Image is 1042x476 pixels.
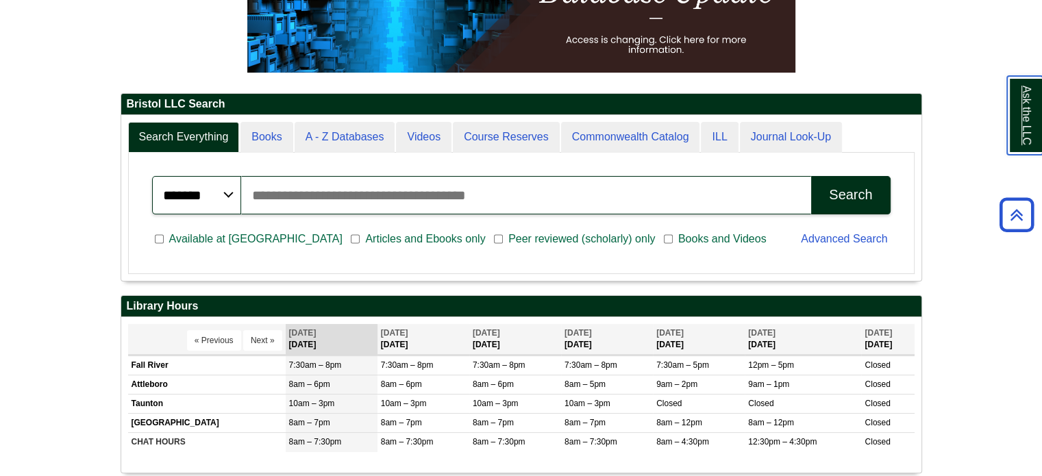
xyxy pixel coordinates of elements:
td: Attleboro [128,375,286,394]
span: 10am – 3pm [381,399,427,408]
a: Journal Look-Up [740,122,842,153]
a: Search Everything [128,122,240,153]
span: [DATE] [381,328,408,338]
button: Search [811,176,890,214]
span: Closed [865,360,890,370]
span: 9am – 1pm [748,379,789,389]
span: 12pm – 5pm [748,360,794,370]
span: 8am – 12pm [656,418,702,427]
span: 8am – 7:30pm [473,437,525,447]
span: 9am – 2pm [656,379,697,389]
input: Articles and Ebooks only [351,233,360,245]
span: 10am – 3pm [565,399,610,408]
a: Back to Top [995,205,1039,224]
td: [GEOGRAPHIC_DATA] [128,414,286,433]
th: [DATE] [286,324,377,355]
span: 8am – 7pm [473,418,514,427]
span: 8am – 6pm [473,379,514,389]
span: [DATE] [289,328,317,338]
th: [DATE] [653,324,745,355]
span: 7:30am – 8pm [473,360,525,370]
span: Closed [656,399,682,408]
span: 10am – 3pm [289,399,335,408]
span: 8am – 4:30pm [656,437,709,447]
a: Books [240,122,293,153]
span: 8am – 7pm [381,418,422,427]
span: [DATE] [865,328,892,338]
span: [DATE] [748,328,776,338]
span: Books and Videos [673,231,772,247]
a: Commonwealth Catalog [561,122,700,153]
span: Closed [865,379,890,389]
span: 7:30am – 5pm [656,360,709,370]
input: Books and Videos [664,233,673,245]
span: 7:30am – 8pm [381,360,434,370]
span: 8am – 7:30pm [289,437,342,447]
span: 8am – 5pm [565,379,606,389]
th: [DATE] [745,324,861,355]
button: Next » [243,330,282,351]
span: 10am – 3pm [473,399,519,408]
span: 8am – 6pm [289,379,330,389]
span: 12:30pm – 4:30pm [748,437,817,447]
a: A - Z Databases [295,122,395,153]
span: Closed [865,437,890,447]
td: Fall River [128,355,286,375]
th: [DATE] [469,324,561,355]
span: [DATE] [473,328,500,338]
span: [DATE] [656,328,684,338]
a: ILL [701,122,738,153]
span: 8am – 7:30pm [381,437,434,447]
a: Course Reserves [453,122,560,153]
span: 8am – 7pm [565,418,606,427]
th: [DATE] [861,324,914,355]
span: 8am – 7:30pm [565,437,617,447]
button: « Previous [187,330,241,351]
div: Search [829,187,872,203]
span: Closed [748,399,773,408]
a: Advanced Search [801,233,887,245]
h2: Library Hours [121,296,921,317]
span: 8am – 6pm [381,379,422,389]
span: Articles and Ebooks only [360,231,491,247]
span: [DATE] [565,328,592,338]
td: Taunton [128,394,286,414]
a: Videos [396,122,451,153]
span: Available at [GEOGRAPHIC_DATA] [164,231,348,247]
input: Available at [GEOGRAPHIC_DATA] [155,233,164,245]
th: [DATE] [561,324,653,355]
span: Closed [865,399,890,408]
h2: Bristol LLC Search [121,94,921,115]
span: 8am – 12pm [748,418,794,427]
td: CHAT HOURS [128,433,286,452]
span: 7:30am – 8pm [289,360,342,370]
input: Peer reviewed (scholarly) only [494,233,503,245]
span: Closed [865,418,890,427]
span: 7:30am – 8pm [565,360,617,370]
span: Peer reviewed (scholarly) only [503,231,660,247]
span: 8am – 7pm [289,418,330,427]
th: [DATE] [377,324,469,355]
